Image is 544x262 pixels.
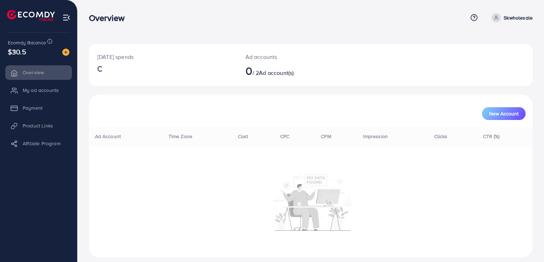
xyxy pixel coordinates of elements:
[245,64,339,77] h2: / 2
[259,69,294,77] span: Ad account(s)
[89,13,130,23] h3: Overview
[62,49,69,56] img: image
[7,10,55,21] img: logo
[245,53,339,61] p: Ad accounts
[62,13,70,22] img: menu
[489,13,533,22] a: Skwholesale
[482,107,526,120] button: New Account
[504,13,533,22] p: Skwholesale
[97,53,228,61] p: [DATE] spends
[245,62,253,79] span: 0
[8,39,46,46] span: Ecomdy Balance
[8,47,26,57] span: $30.5
[489,111,518,116] span: New Account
